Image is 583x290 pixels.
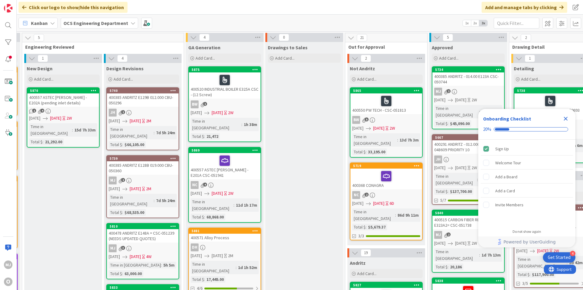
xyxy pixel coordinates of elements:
[130,253,141,260] span: [DATE]
[203,102,207,106] span: 1
[34,34,44,41] span: 5
[189,153,261,179] div: 400557 ASTEC [PERSON_NAME] - E201A CSC-051941
[455,165,466,171] span: [DATE]
[495,145,509,152] div: Sign Up
[191,214,204,220] div: Total $
[72,127,73,133] span: :
[4,260,12,269] div: MJ
[357,76,377,82] span: Add Card...
[110,285,179,290] div: 5833
[161,262,162,268] span: :
[189,234,261,242] div: 400571 Alloy Process
[472,97,477,103] div: 2W
[109,186,120,192] span: [DATE]
[212,253,223,259] span: [DATE]
[19,2,128,13] div: Click our logo to show/hide this navigation
[107,161,179,175] div: 400385 ANDRITZ E128B 019.000 CBU- 050360
[109,194,154,207] div: Time in [GEOGRAPHIC_DATA]
[106,65,144,72] span: Design Revisions
[188,44,220,51] span: GA Generation
[530,271,555,278] div: $117,900.00
[27,88,99,107] div: 5870400557 ASTEC [PERSON_NAME] - E202A (pending inlet details)
[109,209,122,216] div: Total $
[350,93,422,114] div: 400550 PW TECH - CSC-051813
[29,115,40,121] span: [DATE]
[479,252,480,258] span: :
[236,264,237,271] span: :
[432,216,504,229] div: 400515 CARBON FIBER RECYCLING E323A2= CSC-051738
[361,249,371,257] span: 19
[189,67,261,72] div: 5875
[432,210,504,229] div: 5840400515 CARBON FIBER RECYCLING E323A2= CSC-051738
[521,34,531,41] span: 2
[191,261,236,274] div: Time in [GEOGRAPHIC_DATA]
[130,186,141,192] span: [DATE]
[483,127,571,132] div: Checklist progress: 20%
[107,176,179,184] div: MJ
[205,133,220,140] div: 21,472
[268,44,308,51] span: Drawings to Sales
[189,243,261,251] div: DH
[234,202,259,208] div: 11d 1h 17m
[205,276,225,283] div: 17,445.00
[63,20,128,26] b: OCS Engineering Department
[155,129,177,136] div: 7d 5h 24m
[109,176,117,184] div: MJ
[191,133,204,140] div: Total $
[191,100,199,108] div: BW
[196,55,215,61] span: Add Card...
[432,231,504,239] div: MJ
[537,248,548,254] span: [DATE]
[109,118,120,124] span: [DATE]
[191,253,202,259] span: [DATE]
[481,142,573,155] div: Sign Up is complete.
[106,223,179,279] a: 5810400478 ANDRITZ E148A = CSC-051239 (NEEDS UPDATED QUOTES)MJ[DATE][DATE]4WTime in [GEOGRAPHIC_D...
[514,65,534,72] span: Detailing
[478,140,575,225] div: Checklist items
[516,271,530,278] div: Total $
[199,34,210,41] span: 4
[478,176,502,183] div: 15d 4h 51m
[373,200,384,207] span: [DATE]
[34,76,53,82] span: Add Card...
[567,259,568,266] span: :
[525,55,535,62] span: 1
[29,138,43,145] div: Total $
[228,110,234,116] div: 2W
[432,44,453,51] span: Approved
[432,72,504,86] div: 400385 ANDRITZ - 014.00 E123A CSC-050744
[146,118,151,124] div: 2M
[353,89,422,93] div: 5865
[204,214,205,220] span: :
[548,254,571,260] div: Get Started
[439,55,459,61] span: Add Card...
[434,240,445,246] span: [DATE]
[357,271,377,276] span: Add Card...
[373,125,384,131] span: [DATE]
[109,141,122,148] div: Total $
[479,108,480,115] span: :
[434,97,445,103] span: [DATE]
[188,66,261,142] a: 5875400520 INDUSTRIAL BOILER E325A CSC - (12 Screw)BW[DATE][DATE]2WTime in [GEOGRAPHIC_DATA]:1h 3...
[279,34,289,41] span: 0
[358,233,364,239] span: 3/3
[188,147,261,223] a: 5869400557 ASTEC [PERSON_NAME] - E201A CSC-051941NC[DATE][DATE]2WTime in [GEOGRAPHIC_DATA]:11d 1h...
[189,181,261,189] div: NC
[447,232,451,236] span: 2
[192,68,261,72] div: 5875
[530,271,530,278] span: :
[203,183,207,187] span: 4
[275,55,295,61] span: Add Card...
[204,276,205,283] span: :
[107,156,179,175] div: 5739400385 ANDRITZ E128B 019.000 CBU- 050360
[516,248,527,254] span: [DATE]
[350,163,422,189] div: 5719400368 CONAGRA
[448,120,448,127] span: :
[480,252,502,258] div: 1d 7h 13m
[481,236,572,247] a: Powered by UserGuiding
[121,110,125,114] span: 2
[205,214,225,220] div: 68,868.00
[352,125,363,131] span: [DATE]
